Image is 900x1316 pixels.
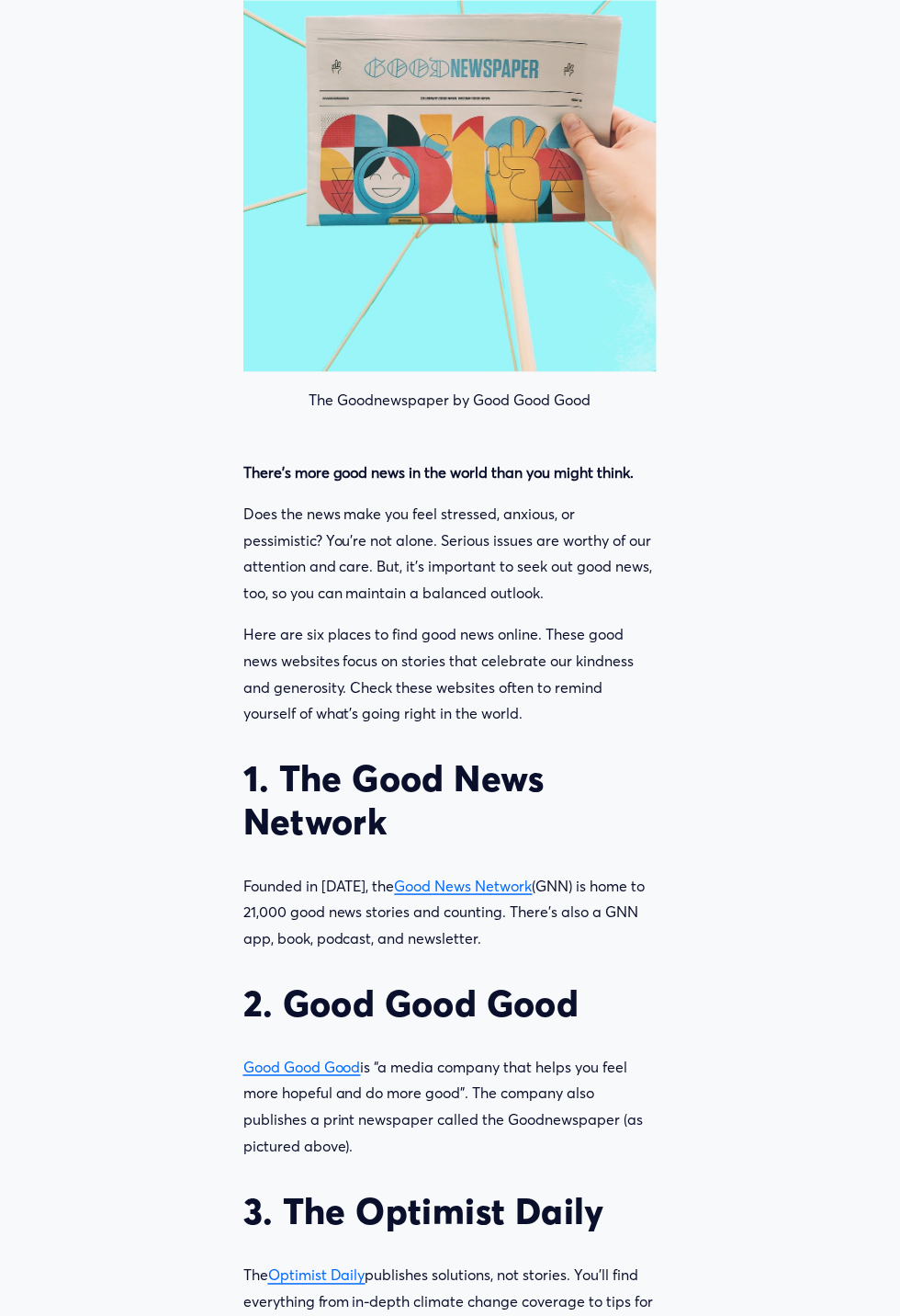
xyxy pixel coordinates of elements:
[243,981,658,1025] h2: 2. Good Good Good
[243,756,658,844] h2: 1. The Good News Network
[243,873,658,952] p: Founded in [DATE], the (GNN) is home to 21,000 good news stories and counting. There’s also a GNN...
[243,1190,658,1233] h2: 3. The Optimist Daily
[243,501,658,607] p: Does the news make you feel stressed, anxious, or pessimistic? You’re not alone. Serious issues a...
[243,387,658,414] p: The Goodnewspaper by Good Good Good
[395,877,533,895] a: Good News Network
[243,463,635,482] strong: There’s more good news in the world than you might think.
[243,1054,658,1160] p: is “a media company that helps you feel more hopeful and do more good”. The company also publishe...
[243,1058,361,1076] a: Good Good Good
[268,1266,366,1285] a: Optimist Daily
[243,621,658,727] p: Here are six places to find good news online. These good news websites focus on stories that cele...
